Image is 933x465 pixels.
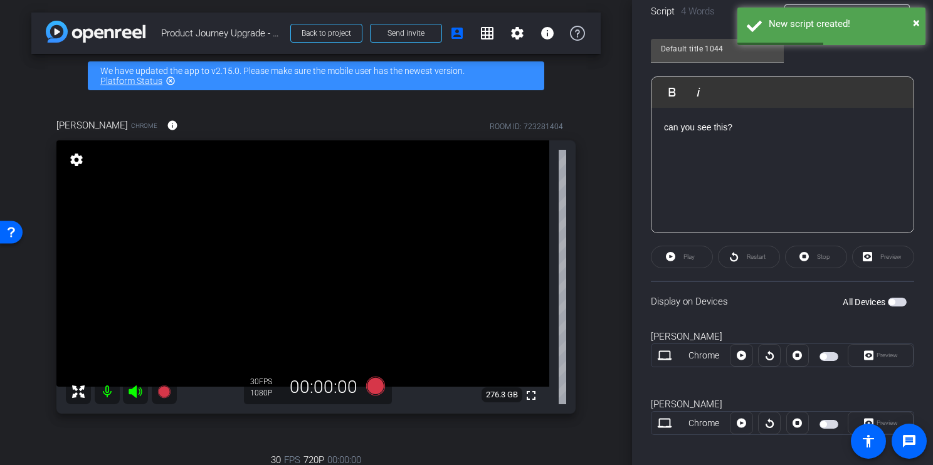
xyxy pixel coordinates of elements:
[166,76,176,86] mat-icon: highlight_off
[660,80,684,105] button: Bold (⌘B)
[861,434,876,449] mat-icon: accessibility
[370,24,442,43] button: Send invite
[46,21,145,43] img: app-logo
[167,120,178,131] mat-icon: info
[250,388,282,398] div: 1080P
[480,26,495,41] mat-icon: grid_on
[540,26,555,41] mat-icon: info
[161,21,283,46] span: Product Journey Upgrade - Engage Point
[68,152,85,167] mat-icon: settings
[88,61,544,90] div: We have updated the app to v2.15.0. Please make sure the mobile user has the newest version.
[661,41,774,56] input: Title
[387,28,424,38] span: Send invite
[678,349,730,362] div: Chrome
[100,76,162,86] a: Platform Status
[259,377,272,386] span: FPS
[651,397,914,412] div: [PERSON_NAME]
[282,377,366,398] div: 00:00:00
[651,330,914,344] div: [PERSON_NAME]
[490,121,563,132] div: ROOM ID: 723281404
[913,15,920,30] span: ×
[290,24,362,43] button: Back to project
[678,417,730,430] div: Chrome
[250,377,282,387] div: 30
[913,13,920,32] button: Close
[651,281,914,321] div: Display on Devices
[651,4,749,19] div: Script
[482,387,522,402] span: 276.3 GB
[524,388,539,403] mat-icon: fullscreen
[843,296,888,308] label: All Devices
[681,6,715,17] span: 4 Words
[510,26,525,41] mat-icon: settings
[56,118,128,132] span: [PERSON_NAME]
[769,17,916,31] div: New script created!
[302,29,351,38] span: Back to project
[664,120,901,134] p: can you see this?
[902,434,917,449] mat-icon: message
[131,121,157,130] span: Chrome
[450,26,465,41] mat-icon: account_box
